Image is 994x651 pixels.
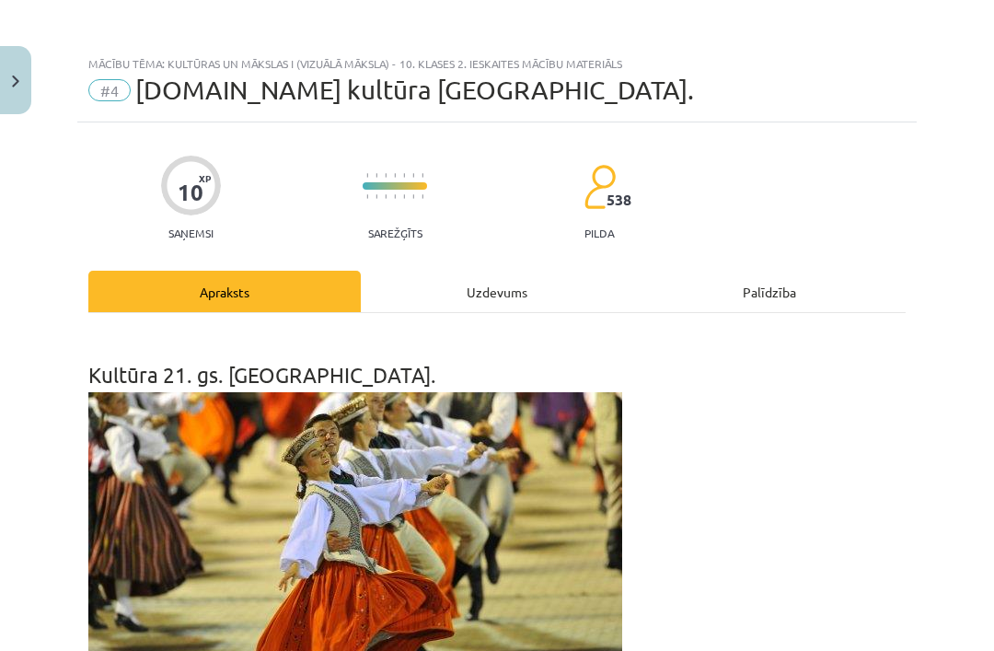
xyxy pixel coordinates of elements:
[361,271,633,312] div: Uzdevums
[403,194,405,199] img: icon-short-line-57e1e144782c952c97e751825c79c345078a6d821885a25fce030b3d8c18986b.svg
[422,194,423,199] img: icon-short-line-57e1e144782c952c97e751825c79c345078a6d821885a25fce030b3d8c18986b.svg
[385,173,387,178] img: icon-short-line-57e1e144782c952c97e751825c79c345078a6d821885a25fce030b3d8c18986b.svg
[199,173,211,183] span: XP
[412,194,414,199] img: icon-short-line-57e1e144782c952c97e751825c79c345078a6d821885a25fce030b3d8c18986b.svg
[385,194,387,199] img: icon-short-line-57e1e144782c952c97e751825c79c345078a6d821885a25fce030b3d8c18986b.svg
[394,194,396,199] img: icon-short-line-57e1e144782c952c97e751825c79c345078a6d821885a25fce030b3d8c18986b.svg
[584,227,614,239] p: pilda
[88,57,906,70] div: Mācību tēma: Kultūras un mākslas i (vizuālā māksla) - 10. klases 2. ieskaites mācību materiāls
[633,271,906,312] div: Palīdzība
[584,164,616,210] img: students-c634bb4e5e11cddfef0936a35e636f08e4e9abd3cc4e673bd6f9a4125e45ecb1.svg
[607,192,631,208] span: 538
[178,180,203,205] div: 10
[394,173,396,178] img: icon-short-line-57e1e144782c952c97e751825c79c345078a6d821885a25fce030b3d8c18986b.svg
[376,194,377,199] img: icon-short-line-57e1e144782c952c97e751825c79c345078a6d821885a25fce030b3d8c18986b.svg
[366,173,368,178] img: icon-short-line-57e1e144782c952c97e751825c79c345078a6d821885a25fce030b3d8c18986b.svg
[88,271,361,312] div: Apraksts
[368,227,422,239] p: Sarežģīts
[376,173,377,178] img: icon-short-line-57e1e144782c952c97e751825c79c345078a6d821885a25fce030b3d8c18986b.svg
[88,79,131,101] span: #4
[412,173,414,178] img: icon-short-line-57e1e144782c952c97e751825c79c345078a6d821885a25fce030b3d8c18986b.svg
[161,227,221,239] p: Saņemsi
[88,330,906,387] h1: Kultūra 21. gs. [GEOGRAPHIC_DATA].
[12,76,19,87] img: icon-close-lesson-0947bae3869378f0d4975bcd49f059093ad1ed9edebbc8119c70593378902aed.svg
[422,173,423,178] img: icon-short-line-57e1e144782c952c97e751825c79c345078a6d821885a25fce030b3d8c18986b.svg
[403,173,405,178] img: icon-short-line-57e1e144782c952c97e751825c79c345078a6d821885a25fce030b3d8c18986b.svg
[135,75,694,105] span: [DOMAIN_NAME] kultūra [GEOGRAPHIC_DATA].
[366,194,368,199] img: icon-short-line-57e1e144782c952c97e751825c79c345078a6d821885a25fce030b3d8c18986b.svg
